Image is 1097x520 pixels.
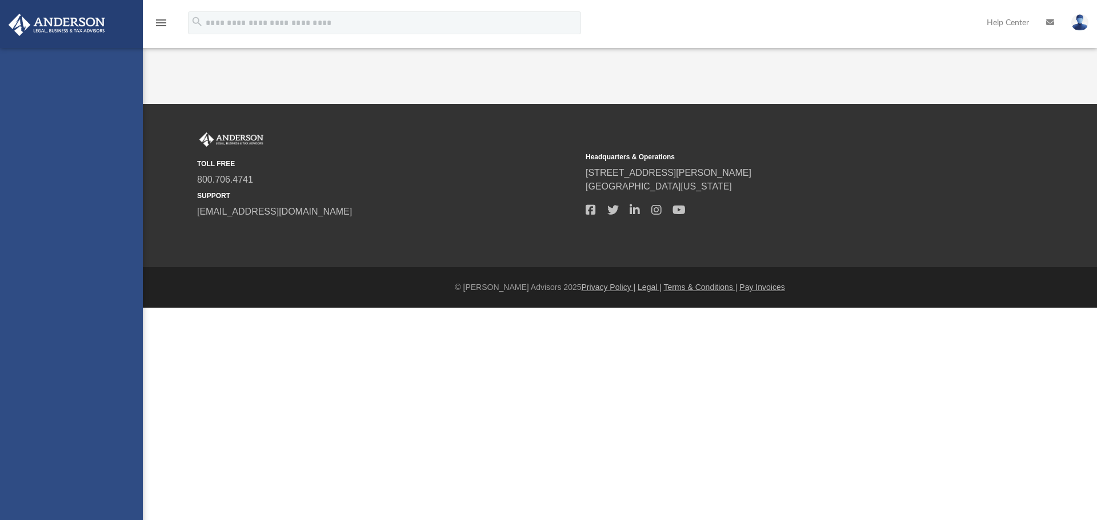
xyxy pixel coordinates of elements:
small: Headquarters & Operations [586,152,966,162]
img: Anderson Advisors Platinum Portal [197,132,266,147]
a: Privacy Policy | [582,283,636,292]
a: Terms & Conditions | [664,283,738,292]
div: © [PERSON_NAME] Advisors 2025 [143,281,1097,293]
a: [GEOGRAPHIC_DATA][US_STATE] [586,182,732,191]
a: 800.706.4741 [197,175,253,184]
i: search [191,15,203,28]
a: [EMAIL_ADDRESS][DOMAIN_NAME] [197,207,352,216]
a: [STREET_ADDRESS][PERSON_NAME] [586,168,751,178]
img: User Pic [1071,14,1088,31]
i: menu [154,16,168,30]
a: Legal | [638,283,662,292]
a: menu [154,22,168,30]
small: SUPPORT [197,191,578,201]
small: TOLL FREE [197,159,578,169]
a: Pay Invoices [739,283,784,292]
img: Anderson Advisors Platinum Portal [5,14,109,36]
